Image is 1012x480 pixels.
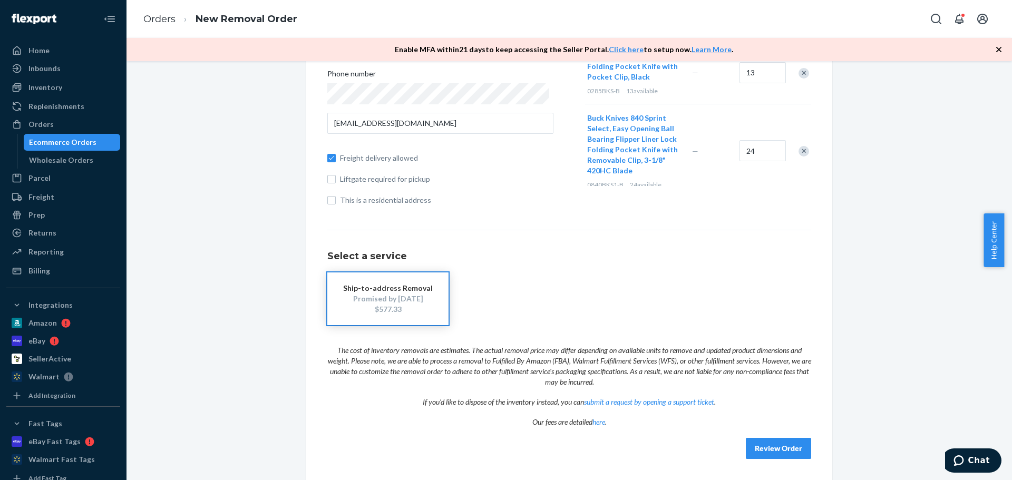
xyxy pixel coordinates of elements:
div: Add Integration [28,391,75,400]
button: Fast Tags [6,415,120,432]
a: here [592,417,605,426]
div: Prep [28,210,45,220]
span: 0840BKS1-B [587,181,624,189]
button: Buck Knives 0285 Bantam Folding Pocket Knife with Pocket Clip, Black [587,51,679,82]
button: Open notifications [949,8,970,30]
a: Home [6,42,120,59]
div: Returns [28,228,56,238]
a: Amazon [6,315,120,331]
a: Replenishments [6,98,120,115]
p: The cost of inventory removals are estimates. The actual removal price may differ depending on av... [327,336,811,387]
div: Remove Item [799,68,809,79]
button: Buck Knives 840 Sprint Select, Easy Opening Ball Bearing Flipper Liner Lock Folding Pocket Knife ... [587,113,679,176]
ol: breadcrumbs [135,4,306,35]
input: Quantity [739,62,786,83]
a: Prep [6,207,120,223]
a: submit a request by opening a support ticket [584,397,714,406]
div: Amazon [28,318,57,328]
input: Freight delivery allowed [327,154,336,162]
div: Freight [28,192,54,202]
span: — [692,146,698,155]
a: Freight [6,189,120,205]
a: SellerActive [6,350,120,367]
span: — [692,68,698,77]
a: eBay Fast Tags [6,433,120,450]
span: Buck Knives 0285 Bantam Folding Pocket Knife with Pocket Clip, Black [587,51,678,81]
div: $577.33 [343,304,433,315]
div: Reporting [28,247,64,257]
h1: Select a service [327,251,811,262]
a: Walmart Fast Tags [6,451,120,468]
div: Fast Tags [28,418,62,429]
div: Parcel [28,173,51,183]
iframe: Opens a widget where you can chat to one of our agents [945,448,1001,475]
span: Liftgate required for pickup [340,174,553,184]
input: Quantity [739,140,786,161]
img: Flexport logo [12,14,56,24]
a: Click here [609,45,644,54]
a: Inventory [6,79,120,96]
button: Review Order [746,438,811,459]
button: Open account menu [972,8,993,30]
span: 0285BKS-B [587,87,620,95]
input: This is a residential address [327,196,336,204]
p: Enable MFA within 21 days to keep accessing the Seller Portal. to setup now. . [395,44,733,55]
div: Inbounds [28,63,61,74]
div: Integrations [28,300,73,310]
div: Home [28,45,50,56]
a: Wholesale Orders [24,152,121,169]
p: Our fees are detailed . [327,407,811,427]
input: Email (Required) [327,113,553,134]
span: This is a residential address [340,195,553,205]
span: 24 available [630,181,661,189]
p: If you'd like to dispose of the inventory instead, you can . [327,387,811,407]
a: Orders [6,116,120,133]
div: Wholesale Orders [29,155,93,165]
a: Walmart [6,368,120,385]
input: Liftgate required for pickup [327,175,336,183]
div: eBay [28,336,45,346]
button: Integrations [6,297,120,314]
a: Returns [6,224,120,241]
div: Replenishments [28,101,84,112]
div: Remove Item [799,146,809,156]
div: eBay Fast Tags [28,436,81,447]
a: New Removal Order [196,13,297,25]
a: Orders [143,13,176,25]
a: Ecommerce Orders [24,134,121,151]
div: Orders [28,119,54,130]
a: eBay [6,332,120,349]
div: Walmart Fast Tags [28,454,95,465]
div: Billing [28,266,50,276]
div: Inventory [28,82,62,93]
button: Close Navigation [99,8,120,30]
button: Help Center [984,213,1004,267]
a: Add Integration [6,389,120,402]
div: Walmart [28,371,60,382]
a: Inbounds [6,60,120,77]
div: Promised by [DATE] [343,293,433,304]
div: SellerActive [28,354,71,364]
a: Reporting [6,243,120,260]
div: Ship-to-address Removal [343,283,433,293]
span: Phone number [327,68,376,83]
span: 13 available [626,87,658,95]
button: Open Search Box [926,8,947,30]
span: Freight delivery allowed [340,153,553,163]
a: Parcel [6,170,120,187]
button: Ship-to-address RemovalPromised by [DATE]$577.33 [327,272,449,325]
a: Learn More [692,45,732,54]
a: Billing [6,262,120,279]
div: Ecommerce Orders [29,137,96,148]
span: Buck Knives 840 Sprint Select, Easy Opening Ball Bearing Flipper Liner Lock Folding Pocket Knife ... [587,113,678,175]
